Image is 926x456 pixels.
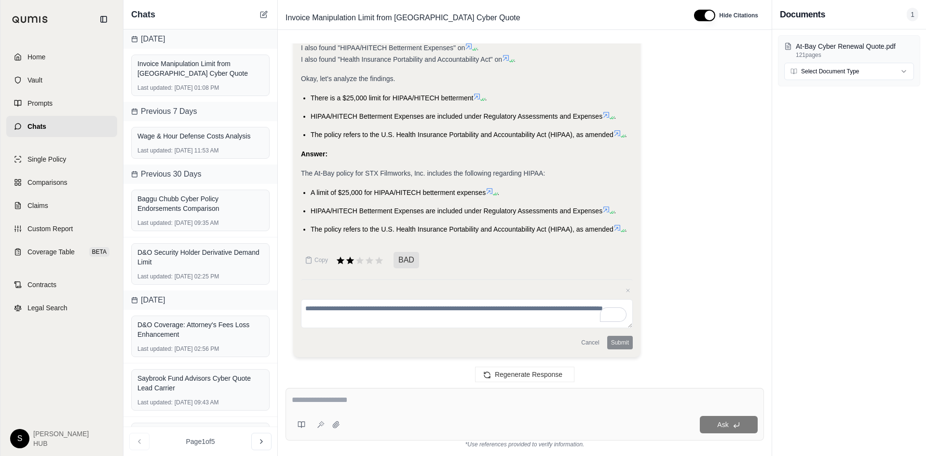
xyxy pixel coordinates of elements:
div: Baggu Chubb Cyber Policy Endorsements Comparison [137,194,263,213]
span: . [625,225,627,233]
span: Invoice Manipulation Limit from [GEOGRAPHIC_DATA] Cyber Quote [282,10,524,26]
span: Vault [27,75,42,85]
a: Home [6,46,117,68]
span: BAD [394,252,419,268]
span: . [485,94,487,102]
span: Contracts [27,280,56,290]
div: D&O Security Holder Derivative Demand Limit [137,248,263,267]
span: Hide Citations [719,12,758,19]
div: S [10,429,29,448]
span: . [614,112,616,120]
span: HIPAA/HITECH Betterment Expenses are included under Regulatory Assessments and Expenses [311,207,602,215]
span: Chats [27,122,46,131]
div: [DATE] 02:56 PM [137,345,263,353]
button: New Chat [258,9,270,20]
span: Last updated: [137,399,173,406]
span: I also found "HIPAA/HITECH Betterment Expenses" on [301,44,465,52]
span: The policy refers to the U.S. Health Insurance Portability and Accountability Act (HIPAA), as ame... [311,131,613,138]
div: [DATE] 02:25 PM [137,273,263,280]
span: Last updated: [137,219,173,227]
p: At-Bay Cyber Renewal Quote.pdf [796,41,914,51]
span: . [514,55,516,63]
span: The policy refers to the U.S. Health Insurance Portability and Accountability Act (HIPAA), as ame... [311,225,613,233]
a: Single Policy [6,149,117,170]
span: Page 1 of 5 [186,437,215,446]
span: Claims [27,201,48,210]
div: Edit Title [282,10,682,26]
span: Prompts [27,98,53,108]
a: Comparisons [6,172,117,193]
img: Qumis Logo [12,16,48,23]
span: A limit of $25,000 for HIPAA/HITECH betterment expenses [311,189,486,196]
a: Chats [6,116,117,137]
span: I also found "Health Insurance Portability and Accountability Act" on [301,55,502,63]
button: Collapse sidebar [96,12,111,27]
span: Last updated: [137,84,173,92]
div: [DATE] 09:35 AM [137,219,263,227]
span: 1 [907,8,918,21]
div: D&O Coverage: Attorney's Fees Loss Enhancement [137,320,263,339]
a: Custom Report [6,218,117,239]
span: . [614,207,616,215]
div: Invoice Manipulation Limit from [GEOGRAPHIC_DATA] Cyber Quote [137,59,263,78]
div: [DATE] [123,29,277,49]
span: HIPAA/HITECH Betterment Expenses are included under Regulatory Assessments and Expenses [311,112,602,120]
div: Wage & Hour Defense Costs Analysis [137,131,263,141]
span: Copy [314,256,328,264]
span: HUB [33,439,89,448]
p: 121 pages [796,51,914,59]
div: Previous 7 Days [123,102,277,121]
div: Previous 30 Days [123,165,277,184]
span: Single Policy [27,154,66,164]
button: Regenerate Response [475,367,574,382]
button: Cancel [577,336,603,349]
span: Last updated: [137,147,173,154]
span: . [477,44,478,52]
div: [DATE] 09:43 AM [137,399,263,406]
div: [DATE] 01:08 PM [137,84,263,92]
span: Ask [717,421,728,428]
span: There is a $25,000 limit for HIPAA/HITECH betterment [311,94,473,102]
a: Claims [6,195,117,216]
span: Home [27,52,45,62]
a: Prompts [6,93,117,114]
span: Last updated: [137,345,173,353]
button: At-Bay Cyber Renewal Quote.pdf121pages [784,41,914,59]
span: Coverage Table [27,247,75,257]
span: Legal Search [27,303,68,313]
span: [PERSON_NAME] [33,429,89,439]
span: Chats [131,8,155,21]
a: Contracts [6,274,117,295]
a: Vault [6,69,117,91]
span: Regenerate Response [495,371,562,378]
span: Okay, let's analyze the findings. [301,75,395,83]
strong: Answer: [301,150,327,158]
span: Comparisons [27,178,67,187]
div: [DATE] 11:53 AM [137,147,263,154]
span: Last updated: [137,273,173,280]
textarea: To enrich screen reader interactions, please activate Accessibility in Grammarly extension settings [301,299,633,328]
a: Coverage TableBETA [6,241,117,263]
button: Ask [700,416,758,433]
div: *Use references provided to verify information. [286,441,764,448]
div: Saybrook Fund Advisors Cyber Quote Lead Carrier [137,373,263,393]
span: . [625,131,627,138]
h3: Documents [780,8,825,21]
div: [DATE] [123,290,277,310]
button: Copy [301,250,332,270]
a: Legal Search [6,297,117,318]
span: The At-Bay policy for STX Filmworks, Inc. includes the following regarding HIPAA: [301,169,545,177]
span: BETA [89,247,109,257]
span: . [497,189,499,196]
span: Custom Report [27,224,73,234]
